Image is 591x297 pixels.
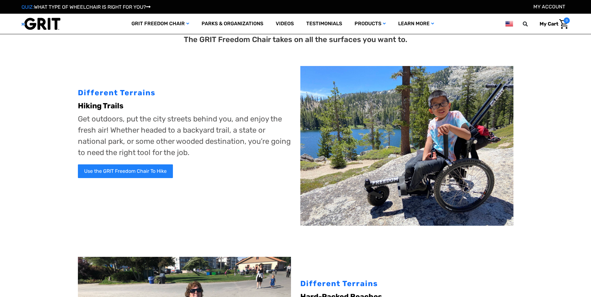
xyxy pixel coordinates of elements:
[300,66,513,226] img: Child using GRIT Freedom Chair outdoor wheelchair on rocky slope with forest and water background
[300,14,348,34] a: Testimonials
[78,101,123,110] b: Hiking Trails
[269,14,300,34] a: Videos
[125,14,195,34] a: GRIT Freedom Chair
[348,14,392,34] a: Products
[526,17,535,31] input: Search
[300,278,513,289] div: Different Terrains
[392,14,440,34] a: Learn More
[540,21,558,27] span: My Cart
[21,4,34,10] span: QUIZ:
[184,34,407,45] p: The GRIT Freedom Chair takes on all the surfaces you want to.
[533,4,565,10] a: Account
[535,17,570,31] a: Cart with 0 items
[559,19,568,29] img: Cart
[21,4,150,10] a: QUIZ:WHAT TYPE OF WHEELCHAIR IS RIGHT FOR YOU?
[195,14,269,34] a: Parks & Organizations
[505,20,513,28] img: us.png
[78,164,173,178] a: Use the GRIT Freedom Chair To Hike
[78,113,291,158] p: Get outdoors, put the city streets behind you, and enjoy the fresh air! Whether headed to a backy...
[78,87,291,98] div: Different Terrains
[564,17,570,24] span: 0
[21,17,60,30] img: GRIT All-Terrain Wheelchair and Mobility Equipment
